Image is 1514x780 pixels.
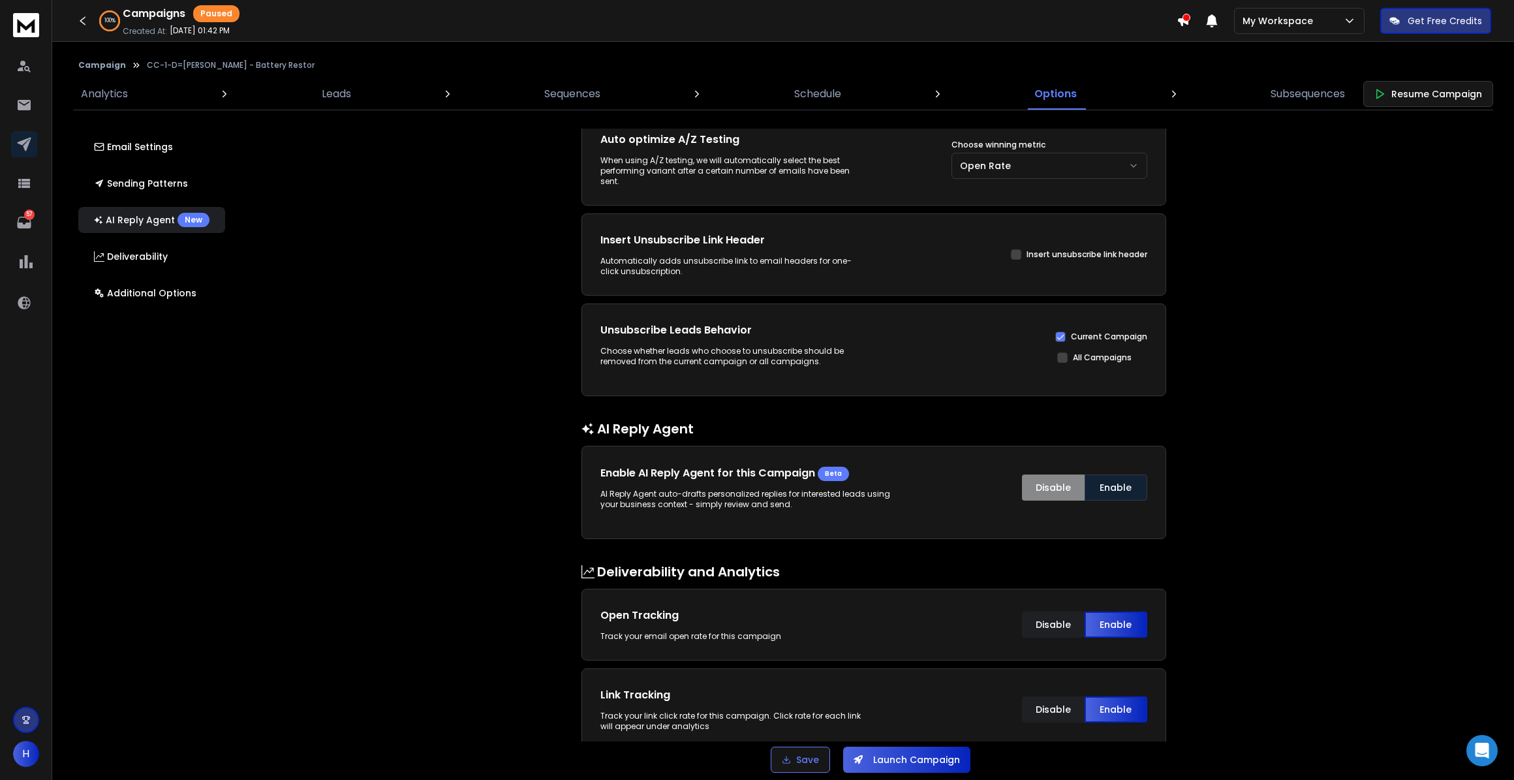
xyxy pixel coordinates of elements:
[600,256,861,277] div: Automatically adds unsubscribe link to email headers for one-click unsubscription.
[1073,352,1132,363] label: All Campaigns
[94,287,196,300] p: Additional Options
[1027,249,1147,260] label: Insert unsubscribe link header
[600,465,818,481] h1: Enable AI Reply Agent for this Campaign
[81,86,128,102] p: Analytics
[600,346,861,367] p: Choose whether leads who choose to unsubscribe should be removed from the current campaign or all...
[1085,475,1147,501] button: Enable
[600,608,861,623] h1: Open Tracking
[825,469,842,479] span: Beta
[1263,78,1353,110] a: Subsequences
[13,13,39,37] img: logo
[600,155,861,187] div: When using A/Z testing, we will automatically select the best performing variant after a certain ...
[600,687,861,703] h1: Link Tracking
[78,243,225,270] button: Deliverability
[771,747,830,773] button: Save
[78,207,225,233] button: AI Reply AgentNew
[123,26,167,37] p: Created At:
[1408,14,1482,27] p: Get Free Credits
[104,17,116,25] p: 100 %
[600,232,861,248] h1: Insert Unsubscribe Link Header
[843,747,970,773] button: Launch Campaign
[536,78,608,110] a: Sequences
[1027,78,1085,110] a: Options
[78,170,225,196] button: Sending Patterns
[1363,81,1493,107] button: Resume Campaign
[951,153,1147,179] button: Open Rate
[13,741,39,767] button: H
[1466,735,1498,766] div: Open Intercom Messenger
[581,563,1166,581] h1: Deliverability and Analytics
[123,6,185,22] h1: Campaigns
[794,86,841,102] p: Schedule
[581,420,1166,438] h1: AI Reply Agent
[600,322,861,338] h1: Unsubscribe Leads Behavior
[1380,8,1491,34] button: Get Free Credits
[147,60,315,70] p: CC-1-D=[PERSON_NAME] - Battery Restor
[94,140,173,153] p: Email Settings
[1085,612,1147,638] button: Enable
[78,280,225,306] button: Additional Options
[1071,332,1147,342] label: Current Campaign
[94,213,209,227] p: AI Reply Agent
[600,489,893,510] p: AI Reply Agent auto-drafts personalized replies for interested leads using your business context ...
[170,25,230,36] p: [DATE] 01:42 PM
[94,177,188,190] p: Sending Patterns
[1022,475,1085,501] button: Disable
[600,711,861,732] div: Track your link click rate for this campaign. Click rate for each link will appear under analytics
[322,86,351,102] p: Leads
[73,78,136,110] a: Analytics
[178,213,209,227] div: New
[1022,696,1085,723] button: Disable
[600,132,861,148] h1: Auto optimize A/Z Testing
[1085,696,1147,723] button: Enable
[600,631,861,642] div: Track your email open rate for this campaign
[24,210,35,220] p: 57
[951,140,1045,150] label: Choose winning metric
[1022,612,1085,638] button: Disable
[11,210,37,236] a: 57
[314,78,359,110] a: Leads
[78,134,225,160] button: Email Settings
[78,60,126,70] button: Campaign
[1271,86,1345,102] p: Subsequences
[1243,14,1318,27] p: My Workspace
[786,78,849,110] a: Schedule
[94,250,168,263] p: Deliverability
[544,86,600,102] p: Sequences
[1034,86,1077,102] p: Options
[193,5,239,22] div: Paused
